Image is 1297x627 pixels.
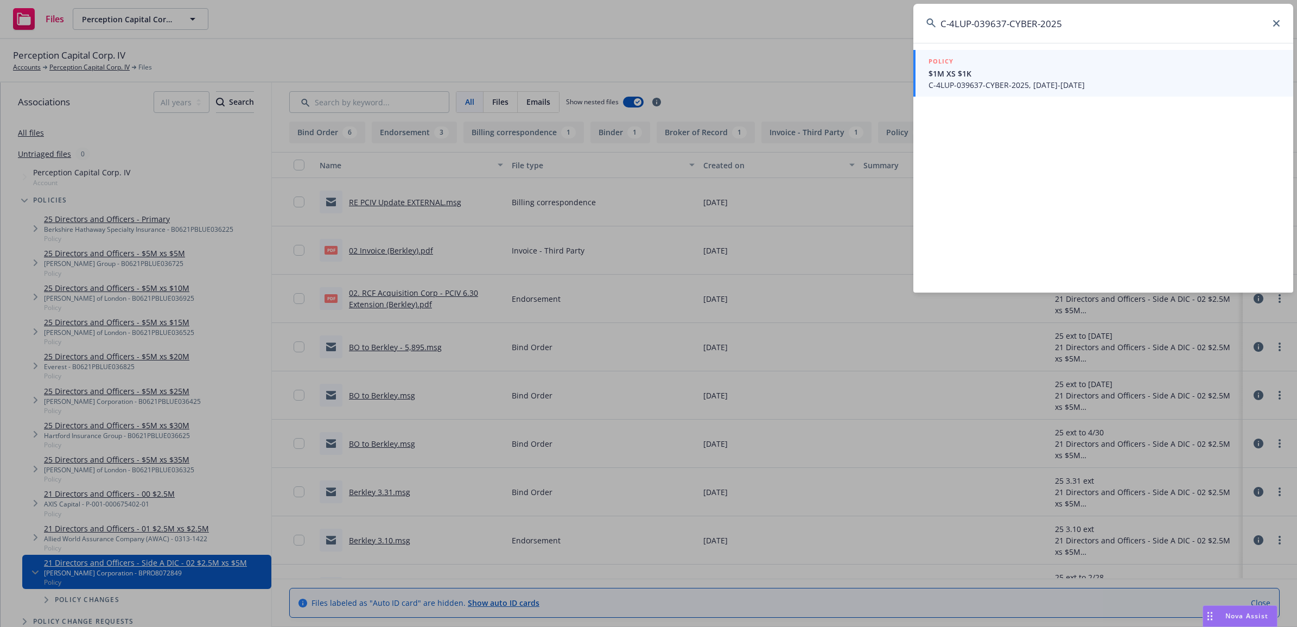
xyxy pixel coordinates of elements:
[929,68,1280,79] span: $1M XS $1K
[913,50,1293,97] a: POLICY$1M XS $1KC-4LUP-039637-CYBER-2025, [DATE]-[DATE]
[1203,605,1277,627] button: Nova Assist
[913,4,1293,43] input: Search...
[929,56,953,67] h5: POLICY
[929,79,1280,91] span: C-4LUP-039637-CYBER-2025, [DATE]-[DATE]
[1203,606,1217,626] div: Drag to move
[1225,611,1268,620] span: Nova Assist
